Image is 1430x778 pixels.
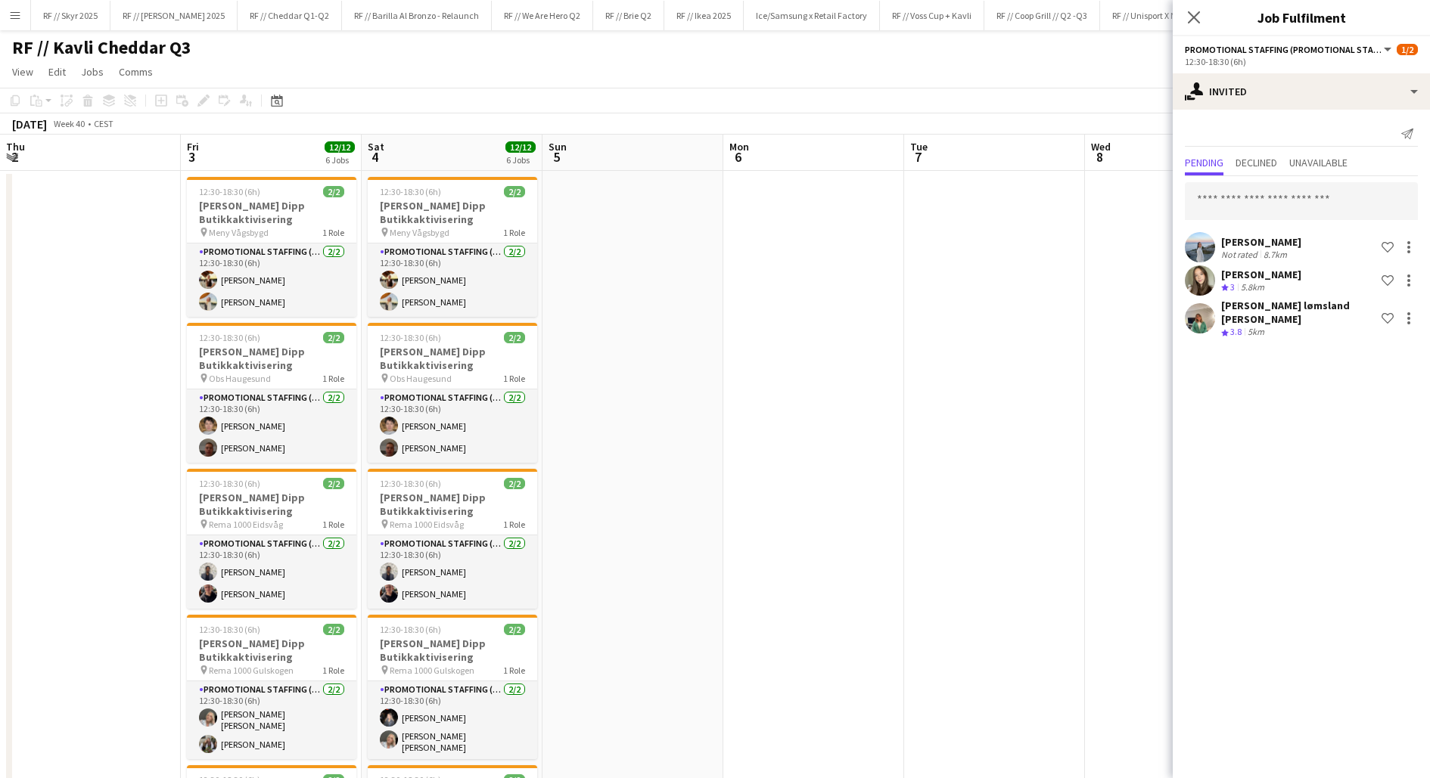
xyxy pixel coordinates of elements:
[984,1,1100,30] button: RF // Coop Grill // Q2 -Q3
[187,323,356,463] app-job-card: 12:30-18:30 (6h)2/2[PERSON_NAME] Dipp Butikkaktivisering Obs Haugesund1 RolePromotional Staffing ...
[1185,56,1418,67] div: 12:30-18:30 (6h)
[546,148,567,166] span: 5
[664,1,744,30] button: RF // Ikea 2025
[323,624,344,635] span: 2/2
[368,140,384,153] span: Sat
[368,535,537,609] app-card-role: Promotional Staffing (Promotional Staff)2/212:30-18:30 (6h)[PERSON_NAME][PERSON_NAME]
[506,154,535,166] div: 6 Jobs
[12,36,191,59] h1: RF // Kavli Cheddar Q3
[113,62,159,82] a: Comms
[12,116,47,132] div: [DATE]
[365,148,384,166] span: 4
[199,624,260,635] span: 12:30-18:30 (6h)
[1221,268,1301,281] div: [PERSON_NAME]
[503,227,525,238] span: 1 Role
[1289,157,1348,168] span: Unavailable
[325,154,354,166] div: 6 Jobs
[503,665,525,676] span: 1 Role
[187,177,356,317] div: 12:30-18:30 (6h)2/2[PERSON_NAME] Dipp Butikkaktivisering Meny Vågsbygd1 RolePromotional Staffing ...
[368,637,537,664] h3: [PERSON_NAME] Dipp Butikkaktivisering
[187,243,356,317] app-card-role: Promotional Staffing (Promotional Staff)2/212:30-18:30 (6h)[PERSON_NAME][PERSON_NAME]
[368,389,537,463] app-card-role: Promotional Staffing (Promotional Staff)2/212:30-18:30 (6h)[PERSON_NAME][PERSON_NAME]
[368,243,537,317] app-card-role: Promotional Staffing (Promotional Staff)2/212:30-18:30 (6h)[PERSON_NAME][PERSON_NAME]
[1230,326,1242,337] span: 3.8
[12,65,33,79] span: View
[187,615,356,759] app-job-card: 12:30-18:30 (6h)2/2[PERSON_NAME] Dipp Butikkaktivisering Rema 1000 Gulskogen1 RolePromotional Sta...
[880,1,984,30] button: RF // Voss Cup + Kavli
[322,519,344,530] span: 1 Role
[1100,1,1251,30] button: RF // Unisport X Nike Ready 2 Play
[1230,281,1235,293] span: 3
[1221,299,1376,326] div: [PERSON_NAME] lømsland [PERSON_NAME]
[4,148,25,166] span: 2
[368,345,537,372] h3: [PERSON_NAME] Dipp Butikkaktivisering
[380,624,441,635] span: 12:30-18:30 (6h)
[1185,157,1223,168] span: Pending
[322,665,344,676] span: 1 Role
[368,491,537,518] h3: [PERSON_NAME] Dipp Butikkaktivisering
[1245,326,1267,339] div: 5km
[380,478,441,489] span: 12:30-18:30 (6h)
[187,140,199,153] span: Fri
[199,478,260,489] span: 12:30-18:30 (6h)
[187,469,356,609] app-job-card: 12:30-18:30 (6h)2/2[PERSON_NAME] Dipp Butikkaktivisering Rema 1000 Eidsvåg1 RolePromotional Staff...
[593,1,664,30] button: RF // Brie Q2
[1173,73,1430,110] div: Invited
[1397,44,1418,55] span: 1/2
[238,1,342,30] button: RF // Cheddar Q1-Q2
[368,323,537,463] div: 12:30-18:30 (6h)2/2[PERSON_NAME] Dipp Butikkaktivisering Obs Haugesund1 RolePromotional Staffing ...
[110,1,238,30] button: RF // [PERSON_NAME] 2025
[368,199,537,226] h3: [PERSON_NAME] Dipp Butikkaktivisering
[187,199,356,226] h3: [PERSON_NAME] Dipp Butikkaktivisering
[48,65,66,79] span: Edit
[322,373,344,384] span: 1 Role
[503,373,525,384] span: 1 Role
[368,177,537,317] app-job-card: 12:30-18:30 (6h)2/2[PERSON_NAME] Dipp Butikkaktivisering Meny Vågsbygd1 RolePromotional Staffing ...
[1089,148,1111,166] span: 8
[199,332,260,343] span: 12:30-18:30 (6h)
[81,65,104,79] span: Jobs
[1091,140,1111,153] span: Wed
[727,148,749,166] span: 6
[504,186,525,197] span: 2/2
[325,141,355,153] span: 12/12
[75,62,110,82] a: Jobs
[368,681,537,759] app-card-role: Promotional Staffing (Promotional Staff)2/212:30-18:30 (6h)[PERSON_NAME][PERSON_NAME] [PERSON_NAME]
[368,615,537,759] app-job-card: 12:30-18:30 (6h)2/2[PERSON_NAME] Dipp Butikkaktivisering Rema 1000 Gulskogen1 RolePromotional Sta...
[6,62,39,82] a: View
[504,332,525,343] span: 2/2
[187,491,356,518] h3: [PERSON_NAME] Dipp Butikkaktivisering
[1221,235,1301,249] div: [PERSON_NAME]
[94,118,113,129] div: CEST
[1173,8,1430,27] h3: Job Fulfilment
[380,332,441,343] span: 12:30-18:30 (6h)
[31,1,110,30] button: RF // Skyr 2025
[323,186,344,197] span: 2/2
[187,345,356,372] h3: [PERSON_NAME] Dipp Butikkaktivisering
[119,65,153,79] span: Comms
[390,665,474,676] span: Rema 1000 Gulskogen
[1236,157,1277,168] span: Declined
[323,332,344,343] span: 2/2
[390,519,464,530] span: Rema 1000 Eidsvåg
[368,469,537,609] app-job-card: 12:30-18:30 (6h)2/2[PERSON_NAME] Dipp Butikkaktivisering Rema 1000 Eidsvåg1 RolePromotional Staff...
[187,389,356,463] app-card-role: Promotional Staffing (Promotional Staff)2/212:30-18:30 (6h)[PERSON_NAME][PERSON_NAME]
[390,227,449,238] span: Meny Vågsbygd
[187,681,356,759] app-card-role: Promotional Staffing (Promotional Staff)2/212:30-18:30 (6h)[PERSON_NAME] [PERSON_NAME][PERSON_NAME]
[729,140,749,153] span: Mon
[209,665,294,676] span: Rema 1000 Gulskogen
[42,62,72,82] a: Edit
[549,140,567,153] span: Sun
[6,140,25,153] span: Thu
[1185,44,1382,55] span: Promotional Staffing (Promotional Staff)
[1185,44,1394,55] button: Promotional Staffing (Promotional Staff)
[322,227,344,238] span: 1 Role
[323,478,344,489] span: 2/2
[187,637,356,664] h3: [PERSON_NAME] Dipp Butikkaktivisering
[1261,249,1290,260] div: 8.7km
